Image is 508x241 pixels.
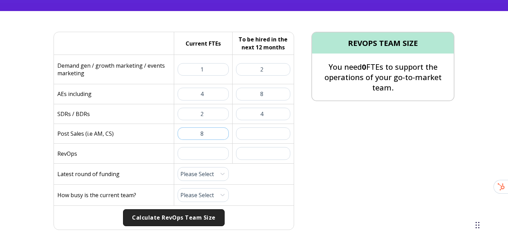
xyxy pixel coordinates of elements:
h5: Current FTEs [186,40,221,47]
p: SDRs / BDRs [57,110,90,118]
p: AEs including [57,90,92,98]
p: How busy is the current team? [57,191,136,199]
p: Post Sales (i.e AM, CS) [57,130,114,137]
button: Calculate RevOps Team Size [123,209,224,226]
span: 0 [362,61,366,72]
p: RevOps [57,150,77,157]
div: Chat Widget [473,208,508,241]
p: You need FTEs to support the operations of your go-to-market team. [312,61,454,93]
iframe: To enrich screen reader interactions, please activate Accessibility in Grammarly extension settings [473,208,508,241]
div: Drag [476,215,480,235]
h5: To be hired in the next 12 months [236,36,291,51]
p: Latest round of funding [57,170,120,178]
p: Demand gen / growth marketing / events marketing [57,62,170,77]
h4: REVOPS TEAM SIZE [312,32,454,54]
